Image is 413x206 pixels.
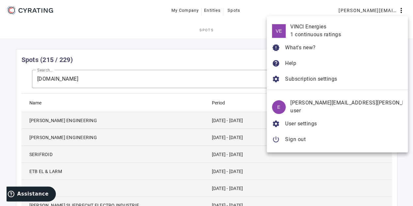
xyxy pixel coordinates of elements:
[272,100,286,114] div: E
[290,99,403,107] div: [PERSON_NAME][EMAIL_ADDRESS][PERSON_NAME][DOMAIN_NAME]
[272,75,280,83] mat-icon: settings
[285,120,317,127] span: User settings
[272,120,280,128] mat-icon: settings
[290,107,403,115] div: user
[272,135,280,143] mat-icon: power_settings_new
[272,59,280,67] mat-icon: help
[285,76,337,82] span: Subscription settings
[285,60,296,66] span: Help
[285,44,316,51] span: What's new?
[272,44,280,52] mat-icon: new_releases
[285,136,306,142] span: Sign out
[290,23,403,31] div: VINCI Energies
[290,31,403,39] div: 1 continuous ratings
[272,24,286,38] div: VE
[7,186,56,203] iframe: Ouvre un widget dans lequel vous pouvez trouver plus d’informations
